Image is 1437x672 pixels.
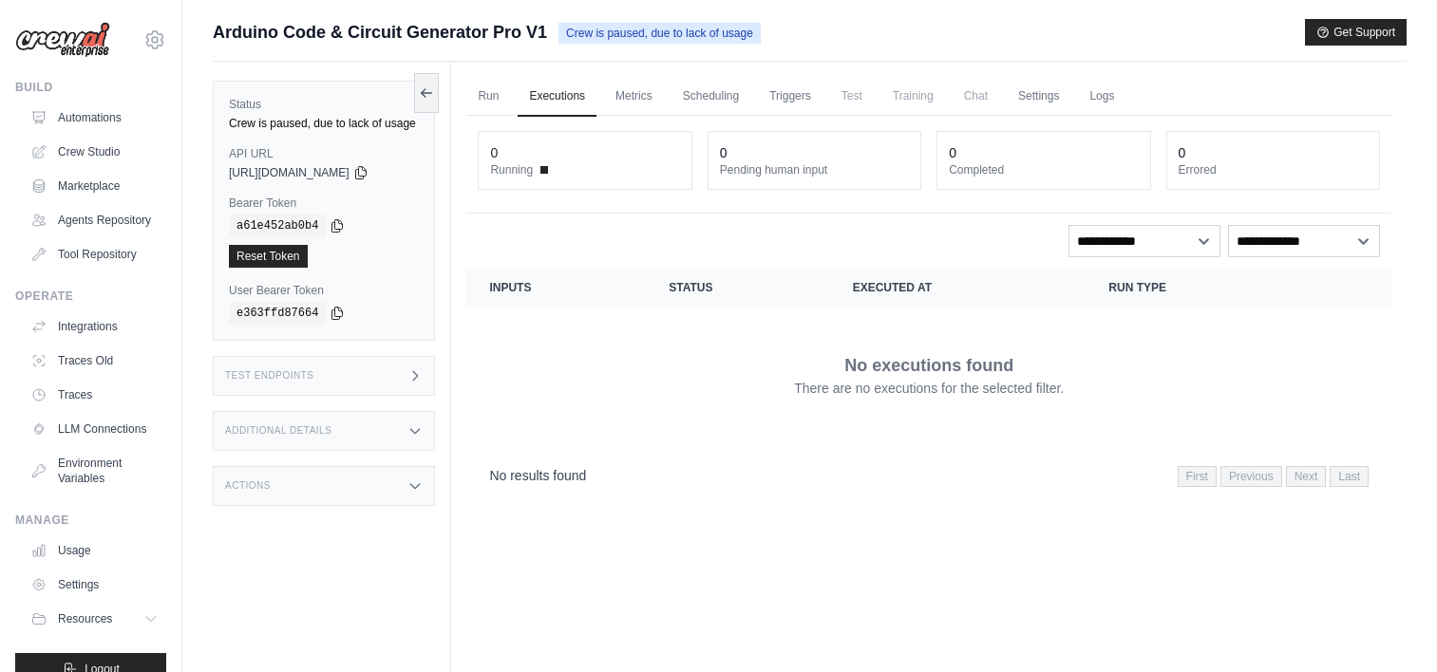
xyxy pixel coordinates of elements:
h3: Actions [225,480,271,492]
a: Scheduling [671,77,750,117]
a: Environment Variables [23,448,166,494]
a: Marketplace [23,171,166,201]
label: User Bearer Token [229,283,419,298]
p: No executions found [844,352,1013,379]
a: Traces Old [23,345,166,376]
a: LLM Connections [23,414,166,444]
code: a61e452ab0b4 [229,215,326,237]
a: Metrics [604,77,664,117]
p: There are no executions for the selected filter. [794,379,1064,398]
div: Manage [15,513,166,528]
a: Integrations [23,311,166,342]
dt: Errored [1179,162,1368,177]
div: Build [15,80,166,95]
a: Executions [518,77,596,117]
label: API URL [229,146,419,161]
a: Traces [23,380,166,410]
span: Previous [1220,466,1282,487]
section: Crew executions table [466,269,1391,499]
th: Run Type [1086,269,1297,307]
a: Triggers [758,77,822,117]
label: Status [229,97,419,112]
h3: Test Endpoints [225,370,314,382]
a: Agents Repository [23,205,166,235]
nav: Pagination [1178,466,1369,487]
span: First [1178,466,1217,487]
dt: Pending human input [720,162,909,177]
label: Bearer Token [229,196,419,211]
span: Training is not available until the deployment is complete [881,77,945,115]
span: Resources [58,611,112,626]
code: e363ffd87664 [229,302,326,325]
a: Logs [1078,77,1125,117]
span: Chat is not available until the deployment is complete [953,77,999,115]
a: Usage [23,535,166,566]
a: Settings [1007,77,1070,117]
span: Running [490,162,533,177]
button: Resources [23,604,166,634]
span: Next [1286,466,1327,487]
span: Arduino Code & Circuit Generator Pro V1 [213,19,547,46]
div: 0 [490,143,498,162]
div: Crew is paused, due to lack of usage [229,116,419,131]
p: No results found [489,466,586,485]
th: Executed at [830,269,1087,307]
span: Last [1330,466,1369,487]
dt: Completed [949,162,1138,177]
a: Reset Token [229,245,308,268]
span: [URL][DOMAIN_NAME] [229,165,350,180]
div: 0 [720,143,728,162]
a: Automations [23,103,166,133]
div: 0 [949,143,956,162]
a: Settings [23,569,166,600]
a: Crew Studio [23,137,166,167]
nav: Pagination [466,451,1391,499]
th: Status [646,269,829,307]
div: Operate [15,289,166,304]
a: Tool Repository [23,239,166,270]
span: Test [830,77,874,115]
div: 0 [1179,143,1186,162]
button: Get Support [1305,19,1407,46]
a: Run [466,77,510,117]
span: Crew is paused, due to lack of usage [558,23,761,44]
th: Inputs [466,269,646,307]
img: Logo [15,22,110,58]
h3: Additional Details [225,425,331,437]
